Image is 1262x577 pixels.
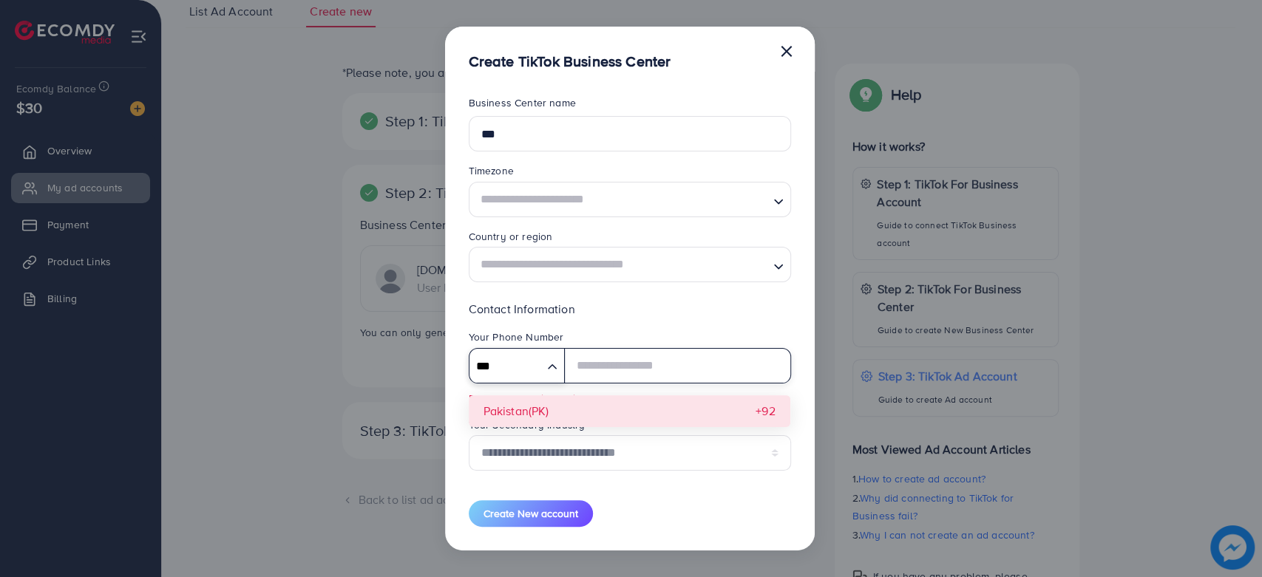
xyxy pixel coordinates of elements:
[469,95,791,116] legend: Business Center name
[469,348,566,383] div: Search for option
[469,300,791,318] p: Contact Information
[469,163,514,178] label: Timezone
[469,391,791,406] small: Phone number is required.
[475,251,767,279] input: Search for option
[469,500,593,527] button: Create New account
[469,330,564,344] label: Your Phone Number
[475,185,767,213] input: Search for option
[469,229,553,244] label: Country or region
[779,35,794,65] button: Close
[469,417,586,432] label: Your Secondary Industry
[484,506,578,521] span: Create New account
[469,182,791,217] div: Search for option
[469,50,671,72] h5: Create TikTok Business Center
[471,355,542,378] input: Search for option
[756,403,775,420] span: +92
[484,403,549,420] span: Pakistan(PK)
[469,247,791,282] div: Search for option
